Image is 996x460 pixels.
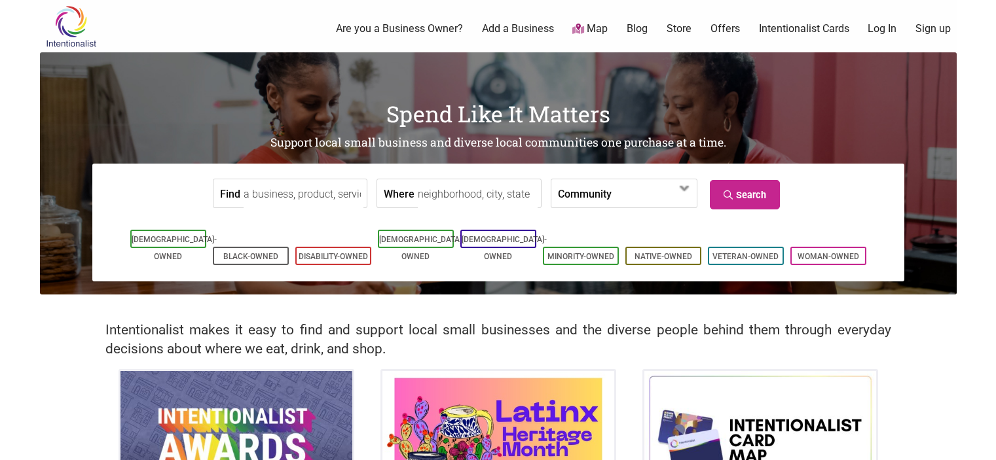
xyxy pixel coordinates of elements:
[336,22,463,36] a: Are you a Business Owner?
[105,321,891,359] h2: Intentionalist makes it easy to find and support local small businesses and the diverse people be...
[627,22,648,36] a: Blog
[244,179,363,209] input: a business, product, service
[40,5,102,48] img: Intentionalist
[915,22,951,36] a: Sign up
[558,179,612,207] label: Community
[132,235,217,261] a: [DEMOGRAPHIC_DATA]-Owned
[384,179,415,207] label: Where
[572,22,608,37] a: Map
[379,235,464,261] a: [DEMOGRAPHIC_DATA]-Owned
[759,22,849,36] a: Intentionalist Cards
[220,179,240,207] label: Find
[710,180,780,209] a: Search
[418,179,538,209] input: neighborhood, city, state
[482,22,554,36] a: Add a Business
[462,235,547,261] a: [DEMOGRAPHIC_DATA]-Owned
[223,252,278,261] a: Black-Owned
[710,22,740,36] a: Offers
[299,252,368,261] a: Disability-Owned
[868,22,896,36] a: Log In
[40,98,957,130] h1: Spend Like It Matters
[712,252,779,261] a: Veteran-Owned
[635,252,692,261] a: Native-Owned
[40,135,957,151] h2: Support local small business and diverse local communities one purchase at a time.
[547,252,614,261] a: Minority-Owned
[667,22,692,36] a: Store
[798,252,859,261] a: Woman-Owned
